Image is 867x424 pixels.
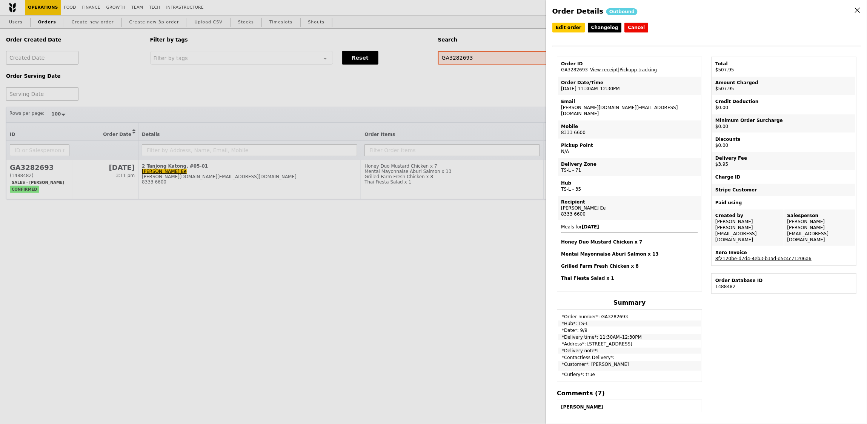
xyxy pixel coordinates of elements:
[715,136,852,142] div: Discounts
[715,250,852,256] div: Xero Invoice
[561,224,698,281] span: Meals for
[618,67,657,72] span: |
[561,142,698,148] div: Pickup Point
[712,77,855,95] td: $507.95
[558,372,701,381] td: *Cutlery*: true
[561,80,698,86] div: Order Date/Time
[561,239,698,245] h4: Honey Duo Mustard Chicken x 7
[558,120,701,139] td: 8333 6600
[558,334,701,340] td: *Delivery time*: 11:30AM–12:30PM
[715,155,852,161] div: Delivery Fee
[561,61,698,67] div: Order ID
[558,58,701,76] td: GA3282693
[552,23,585,32] a: Edit order
[561,404,603,410] b: [PERSON_NAME]
[557,390,702,397] h4: Comments (7)
[558,321,701,327] td: *Hub*: TS-L
[561,99,698,105] div: Email
[552,7,603,15] span: Order Details
[588,67,590,72] span: –
[712,96,855,114] td: $0.00
[561,199,698,205] div: Recipient
[712,58,855,76] td: $507.95
[558,77,701,95] td: [DATE] 11:30AM–12:30PM
[561,123,698,130] div: Mobile
[561,251,698,257] h4: Mentai Mayonnaise Aburi Salmon x 13
[715,80,852,86] div: Amount Charged
[712,133,855,151] td: $0.00
[715,99,852,105] div: Credit Deduction
[712,274,855,293] td: 1488482
[715,213,781,219] div: Created by
[784,210,856,246] td: [PERSON_NAME] [PERSON_NAME][EMAIL_ADDRESS][DOMAIN_NAME]
[715,187,852,193] div: Stripe Customer
[561,205,698,211] div: [PERSON_NAME] Ee
[588,23,622,32] a: Changelog
[558,361,701,371] td: *Customer*: [PERSON_NAME]
[558,96,701,120] td: [PERSON_NAME][DOMAIN_NAME][EMAIL_ADDRESS][DOMAIN_NAME]
[712,210,784,246] td: [PERSON_NAME] [PERSON_NAME][EMAIL_ADDRESS][DOMAIN_NAME]
[561,211,698,217] div: 8333 6600
[606,8,638,15] div: Outbound
[558,327,701,333] td: *Date*: 9/9
[620,67,657,72] a: Pickupp tracking
[712,114,855,133] td: $0.00
[558,341,701,347] td: *Address*: [STREET_ADDRESS]
[715,174,852,180] div: Charge ID
[787,213,853,219] div: Salesperson
[557,299,702,306] h4: Summary
[558,310,701,320] td: *Order number*: GA3282693
[561,275,698,281] h4: Thai Fiesta Salad x 1
[715,200,852,206] div: Paid using
[715,256,812,261] a: 8f2120be-d7d4-4eb3-b3ad-d5c4c71206a6
[558,355,701,361] td: *Contactless Delivery*:
[582,224,599,230] b: [DATE]
[561,161,698,167] div: Delivery Zone
[561,263,698,269] h4: Grilled Farm Fresh Chicken x 8
[590,67,618,72] a: View receipt
[558,177,701,195] td: TS-L - 35
[715,117,852,123] div: Minimum Order Surcharge
[712,152,855,170] td: $3.95
[624,23,648,32] button: Cancel
[715,61,852,67] div: Total
[558,348,701,354] td: *Delivery note*:
[561,180,698,186] div: Hub
[715,278,852,284] div: Order Database ID
[558,158,701,176] td: TS-L - 71
[558,139,701,157] td: N/A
